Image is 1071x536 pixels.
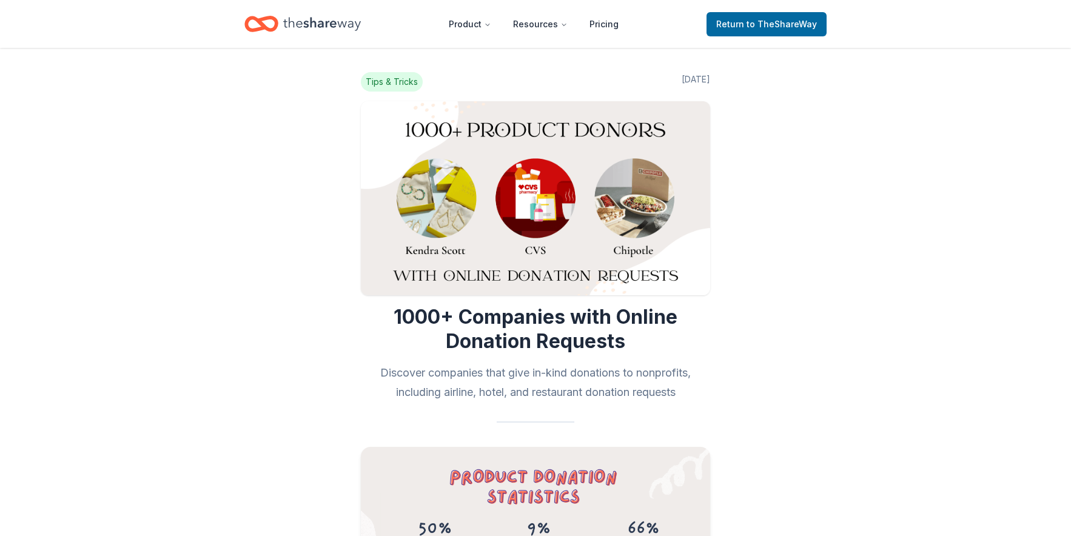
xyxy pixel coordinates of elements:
[361,363,710,402] h2: Discover companies that give in-kind donations to nonprofits, including airline, hotel, and resta...
[716,17,817,32] span: Return
[439,12,501,36] button: Product
[439,10,628,38] nav: Main
[707,12,827,36] a: Returnto TheShareWay
[361,101,710,295] img: Image for 1000+ Companies with Online Donation Requests
[503,12,577,36] button: Resources
[361,72,423,92] span: Tips & Tricks
[244,10,361,38] a: Home
[361,305,710,353] h1: 1000+ Companies with Online Donation Requests
[682,72,710,92] span: [DATE]
[580,12,628,36] a: Pricing
[747,19,817,29] span: to TheShareWay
